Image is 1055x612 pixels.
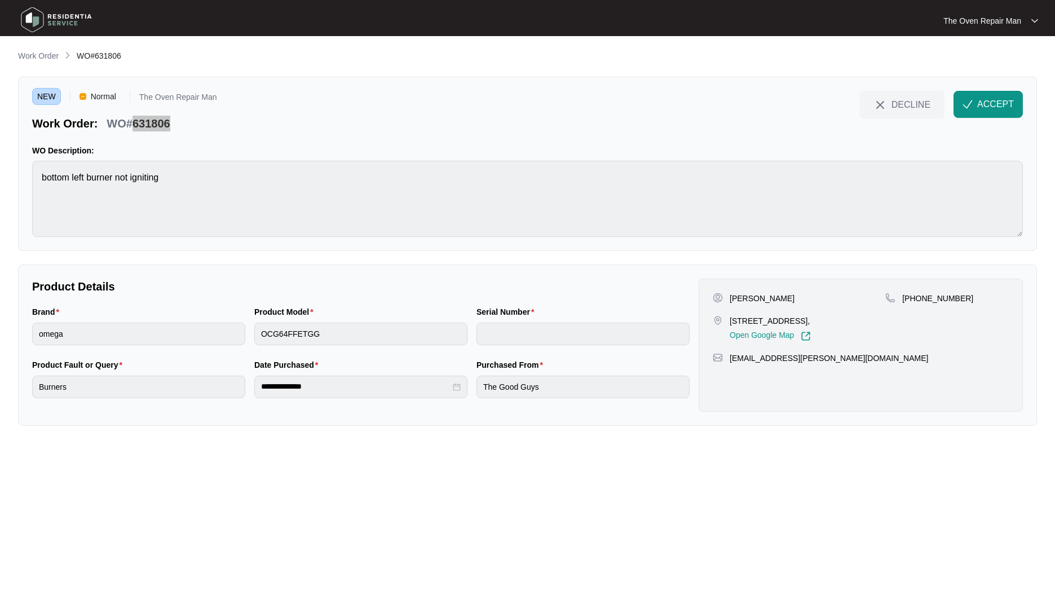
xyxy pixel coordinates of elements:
label: Purchased From [476,359,548,371]
label: Brand [32,306,64,318]
img: residentia service logo [17,3,96,37]
span: ACCEPT [977,98,1014,111]
p: [STREET_ADDRESS], [730,315,811,327]
img: Link-External [801,331,811,341]
button: check-IconACCEPT [954,91,1023,118]
p: The Oven Repair Man [139,93,217,105]
span: Normal [86,88,121,105]
input: Product Model [254,323,467,345]
span: NEW [32,88,61,105]
img: check-Icon [963,99,973,109]
p: WO Description: [32,145,1023,156]
p: WO#631806 [107,116,170,131]
img: dropdown arrow [1031,18,1038,24]
input: Brand [32,323,245,345]
span: DECLINE [891,98,930,111]
img: user-pin [713,293,723,303]
p: [PERSON_NAME] [730,293,794,304]
img: map-pin [885,293,895,303]
input: Product Fault or Query [32,376,245,398]
img: map-pin [713,315,723,325]
p: [PHONE_NUMBER] [902,293,973,304]
p: The Oven Repair Man [943,15,1021,27]
input: Date Purchased [261,381,451,393]
a: Work Order [16,50,61,63]
span: WO#631806 [77,51,121,60]
p: Product Details [32,279,690,294]
label: Serial Number [476,306,538,318]
img: Vercel Logo [80,93,86,100]
img: chevron-right [63,51,72,60]
img: map-pin [713,353,723,363]
a: Open Google Map [730,331,811,341]
button: close-IconDECLINE [859,91,944,118]
img: close-Icon [873,98,887,112]
input: Serial Number [476,323,690,345]
p: [EMAIL_ADDRESS][PERSON_NAME][DOMAIN_NAME] [730,353,928,364]
label: Product Model [254,306,318,318]
p: Work Order [18,50,59,61]
p: Work Order: [32,116,98,131]
label: Product Fault or Query [32,359,127,371]
input: Purchased From [476,376,690,398]
label: Date Purchased [254,359,323,371]
textarea: bottom left burner not igniting [32,161,1023,237]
